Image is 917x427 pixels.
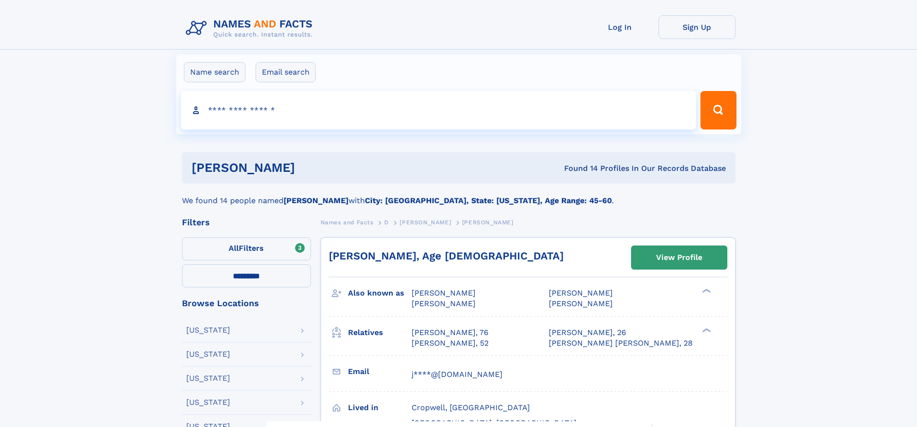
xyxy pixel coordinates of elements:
div: Browse Locations [182,299,311,308]
div: [US_STATE] [186,350,230,358]
div: Found 14 Profiles In Our Records Database [429,163,726,174]
label: Email search [256,62,316,82]
span: [PERSON_NAME] [412,299,476,308]
div: [US_STATE] [186,326,230,334]
h3: Lived in [348,400,412,416]
b: [PERSON_NAME] [284,196,349,205]
a: [PERSON_NAME], 52 [412,338,489,349]
div: [US_STATE] [186,399,230,406]
div: [US_STATE] [186,375,230,382]
a: View Profile [632,246,727,269]
button: Search Button [700,91,736,129]
span: [PERSON_NAME] [549,288,613,298]
span: [PERSON_NAME] [549,299,613,308]
h1: [PERSON_NAME] [192,162,430,174]
img: Logo Names and Facts [182,15,321,41]
span: [PERSON_NAME] [400,219,451,226]
a: Names and Facts [321,216,374,228]
a: [PERSON_NAME], 76 [412,327,489,338]
span: All [229,244,239,253]
label: Name search [184,62,245,82]
div: View Profile [656,246,702,269]
a: D [384,216,389,228]
span: [PERSON_NAME] [462,219,514,226]
a: [PERSON_NAME] [400,216,451,228]
a: [PERSON_NAME], Age [DEMOGRAPHIC_DATA] [329,250,564,262]
label: Filters [182,237,311,260]
a: Log In [581,15,659,39]
a: [PERSON_NAME], 26 [549,327,626,338]
div: Filters [182,218,311,227]
h3: Also known as [348,285,412,301]
a: [PERSON_NAME] [PERSON_NAME], 28 [549,338,693,349]
span: Cropwell, [GEOGRAPHIC_DATA] [412,403,530,412]
div: We found 14 people named with . [182,183,736,207]
b: City: [GEOGRAPHIC_DATA], State: [US_STATE], Age Range: 45-60 [365,196,612,205]
div: ❯ [700,288,711,294]
span: [PERSON_NAME] [412,288,476,298]
a: Sign Up [659,15,736,39]
div: ❯ [700,327,711,333]
input: search input [181,91,697,129]
h3: Relatives [348,324,412,341]
span: D [384,219,389,226]
h3: Email [348,363,412,380]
